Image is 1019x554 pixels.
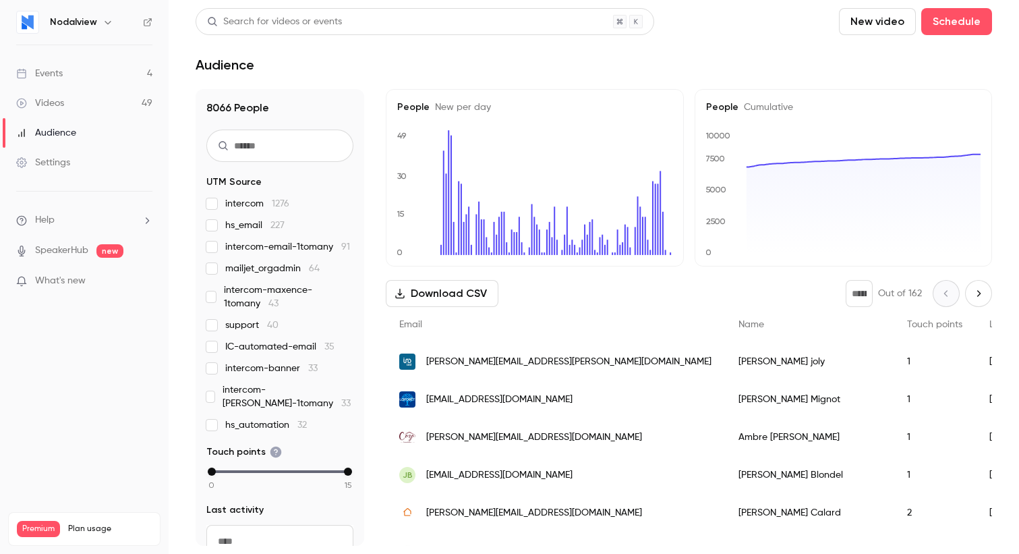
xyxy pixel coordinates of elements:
[878,287,922,300] p: Out of 162
[223,383,353,410] span: intercom-[PERSON_NAME]-1tomany
[426,506,642,520] span: [PERSON_NAME][EMAIL_ADDRESS][DOMAIN_NAME]
[738,320,764,329] span: Name
[16,156,70,169] div: Settings
[344,468,352,476] div: max
[725,418,894,456] div: Ambre [PERSON_NAME]
[894,343,976,381] div: 1
[267,321,279,330] span: 40
[399,320,422,329] span: Email
[225,362,318,375] span: intercom-banner
[309,264,320,273] span: 64
[96,244,123,258] span: new
[206,445,282,459] span: Touch points
[399,354,415,370] img: iadfrance.fr
[207,15,342,29] div: Search for videos or events
[397,171,407,181] text: 30
[426,468,573,482] span: [EMAIL_ADDRESS][DOMAIN_NAME]
[308,364,318,373] span: 33
[403,469,413,481] span: JB
[725,343,894,381] div: [PERSON_NAME] joly
[706,101,981,114] h5: People
[225,318,279,332] span: support
[725,456,894,494] div: [PERSON_NAME] Blondel
[399,505,415,521] img: safti.fr
[16,126,76,140] div: Audience
[894,418,976,456] div: 1
[16,213,152,227] li: help-dropdown-opener
[209,479,214,491] span: 0
[16,67,63,80] div: Events
[225,262,320,275] span: mailjet_orgadmin
[430,103,491,112] span: New per day
[725,494,894,532] div: [PERSON_NAME] Calard
[397,101,672,114] h5: People
[705,131,730,140] text: 10000
[206,503,264,517] span: Last activity
[706,217,726,226] text: 2500
[426,393,573,407] span: [EMAIL_ADDRESS][DOMAIN_NAME]
[894,494,976,532] div: 2
[397,248,403,257] text: 0
[225,219,285,232] span: hs_email
[965,280,992,307] button: Next page
[35,274,86,288] span: What's new
[397,131,407,140] text: 49
[208,468,216,476] div: min
[324,342,334,352] span: 35
[17,11,38,33] img: Nodalview
[297,420,307,430] span: 32
[196,57,254,73] h1: Audience
[225,197,289,211] span: intercom
[725,381,894,418] div: [PERSON_NAME] Mignot
[225,418,307,432] span: hs_automation
[397,209,405,219] text: 15
[705,248,711,257] text: 0
[17,521,60,537] span: Premium
[894,381,976,418] div: 1
[270,221,285,230] span: 227
[705,186,726,195] text: 5000
[206,175,262,189] span: UTM Source
[341,242,350,252] span: 91
[341,399,351,408] span: 33
[705,154,725,163] text: 7500
[426,431,642,445] span: [PERSON_NAME][EMAIL_ADDRESS][DOMAIN_NAME]
[921,8,992,35] button: Schedule
[399,391,415,408] img: laforet.com
[399,432,415,443] img: cazaimmobilier.com
[16,96,64,110] div: Videos
[738,103,793,112] span: Cumulative
[426,355,711,369] span: [PERSON_NAME][EMAIL_ADDRESS][PERSON_NAME][DOMAIN_NAME]
[268,299,279,308] span: 43
[50,16,97,29] h6: Nodalview
[345,479,351,491] span: 15
[206,100,353,116] h1: 8066 People
[224,283,353,310] span: intercom-maxence-1tomany
[907,320,962,329] span: Touch points
[136,275,152,287] iframe: Noticeable Trigger
[225,240,350,254] span: intercom-email-1tomany
[68,524,152,534] span: Plan usage
[272,199,289,209] span: 1276
[35,244,88,258] a: SpeakerHub
[894,456,976,494] div: 1
[386,280,498,307] button: Download CSV
[225,340,334,354] span: IC-automated-email
[839,8,916,35] button: New video
[35,213,55,227] span: Help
